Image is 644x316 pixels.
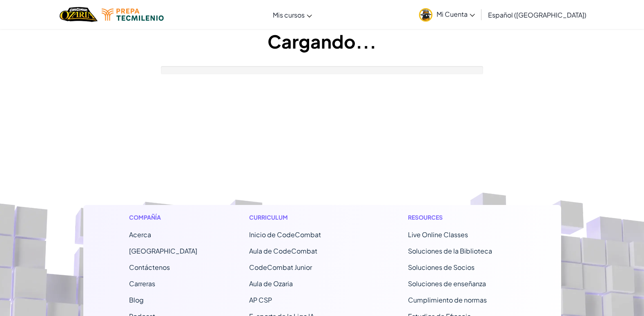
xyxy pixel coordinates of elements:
[129,279,155,288] a: Carreras
[488,11,586,19] span: Español ([GEOGRAPHIC_DATA])
[129,213,197,222] h1: Compañía
[249,263,312,271] a: CodeCombat Junior
[437,10,475,18] span: Mi Cuenta
[484,4,591,26] a: Español ([GEOGRAPHIC_DATA])
[102,9,164,21] img: Tecmilenio logo
[129,247,197,255] a: [GEOGRAPHIC_DATA]
[249,230,321,239] span: Inicio de CodeCombat
[129,296,144,304] a: Blog
[129,230,151,239] a: Acerca
[60,6,98,23] a: Ozaria by CodeCombat logo
[249,279,293,288] a: Aula de Ozaria
[249,247,317,255] a: Aula de CodeCombat
[129,263,170,271] span: Contáctenos
[408,279,486,288] a: Soluciones de enseñanza
[415,2,479,27] a: Mi Cuenta
[408,247,492,255] a: Soluciones de la Biblioteca
[273,11,305,19] span: Mis cursos
[60,6,98,23] img: Home
[408,263,475,271] a: Soluciones de Socios
[419,8,432,22] img: avatar
[408,296,487,304] a: Cumplimiento de normas
[269,4,316,26] a: Mis cursos
[249,296,272,304] a: AP CSP
[408,213,515,222] h1: Resources
[408,230,468,239] a: Live Online Classes
[249,213,357,222] h1: Curriculum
